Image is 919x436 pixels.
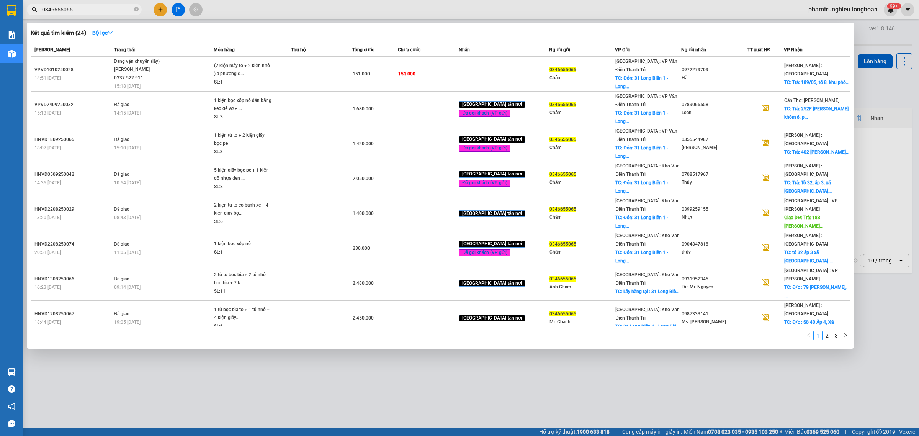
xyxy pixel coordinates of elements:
[784,320,834,333] span: TC: Đ/c : Số 40 Ấp 4, Xã [GEOGRAPHIC_DATA]...
[114,180,141,185] span: 10:54 [DATE]
[682,283,747,291] div: Đi : Mr. Nguyên
[114,145,141,151] span: 15:10 [DATE]
[214,271,271,287] div: 2 tủ to bọc bìa + 2 tủ nhỏ bọc bìa + 7 k...
[549,179,615,187] div: Châm
[114,311,130,316] span: Đã giao
[114,57,172,66] div: Đang vận chuyển (lấy)
[353,176,374,181] span: 2.050.000
[682,101,747,109] div: 0789066558
[114,250,141,255] span: 11:05 [DATE]
[784,285,847,298] span: TC: Đ/c : 79 [PERSON_NAME], ...
[784,47,803,52] span: VP Nhận
[615,198,680,212] span: [GEOGRAPHIC_DATA]: Kho Văn Điển Thanh Trì
[459,47,470,52] span: Nhãn
[615,324,680,329] span: TC: 31 Long Biên 1 - Long Biê...
[459,241,525,248] span: [GEOGRAPHIC_DATA] tận nơi
[682,74,747,82] div: Hà
[615,75,668,89] span: TC: Đón: 31 Long Biên 1 - Long...
[549,74,615,82] div: Châm
[784,268,838,282] span: [GEOGRAPHIC_DATA] : VP [PERSON_NAME]
[615,128,677,142] span: [GEOGRAPHIC_DATA]: VP Văn Điển Thanh Trì
[353,246,370,251] span: 230.000
[747,47,771,52] span: TT xuất HĐ
[784,180,832,194] span: TC: Trả: Tổ 32, ấp 3, xã [GEOGRAPHIC_DATA]...
[615,250,668,264] span: TC: Đón: 31 Long Biên 1 - Long...
[8,420,15,427] span: message
[549,311,576,316] span: 0346655065
[214,201,271,218] div: 2 kiện tủ to có bánh xe + 4 kiện giấy bọ...
[459,180,510,187] span: Đã gọi khách (VP gửi)
[86,27,119,39] button: Bộ lọcdown
[615,110,668,124] span: TC: Đón: 31 Long Biên 1 - Long...
[352,47,374,52] span: Tổng cước
[32,7,37,12] span: search
[214,240,271,248] div: 1 kiện bọc xốp nổ
[8,368,16,376] img: warehouse-icon
[549,137,576,142] span: 0346655065
[214,62,271,78] div: (2 kiện máy to + 2 kiện nhỏ ) a phương đ...
[459,280,525,287] span: [GEOGRAPHIC_DATA] tận nơi
[549,318,615,326] div: Mr. Chánh
[34,66,112,74] div: VPVD1010250028
[682,144,747,152] div: [PERSON_NAME]
[549,102,576,107] span: 0346655065
[34,75,61,81] span: 14:51 [DATE]
[34,310,112,318] div: HNVD1208250067
[682,109,747,117] div: Loan
[114,320,141,325] span: 19:05 [DATE]
[615,47,630,52] span: VP Gửi
[7,5,16,16] img: logo-vxr
[459,145,510,152] span: Đã gọi khách (VP gửi)
[823,331,832,340] li: 2
[34,110,61,116] span: 15:13 [DATE]
[806,333,811,338] span: left
[214,218,271,226] div: SL: 6
[398,47,420,52] span: Chưa cước
[34,275,112,283] div: HNVD1308250066
[784,198,838,212] span: [GEOGRAPHIC_DATA] : VP [PERSON_NAME]
[353,315,374,321] span: 2.450.000
[34,240,112,248] div: HNVD2208250074
[34,320,61,325] span: 18:44 [DATE]
[682,310,747,318] div: 0987333141
[214,131,271,148] div: 1 kiện tủ to + 2 kiện giấy bọc pe
[42,5,132,14] input: Tìm tên, số ĐT hoặc mã đơn
[459,210,525,217] span: [GEOGRAPHIC_DATA] tận nơi
[114,102,130,107] span: Đã giao
[784,80,849,85] span: TC: Trả: 189/05, tổ 8, khu phố...
[843,333,848,338] span: right
[8,50,16,58] img: warehouse-icon
[549,207,576,212] span: 0346655065
[214,287,271,296] div: SL: 11
[682,318,747,326] div: Ms. [PERSON_NAME]
[114,47,135,52] span: Trạng thái
[31,29,86,37] h3: Kết quả tìm kiếm ( 24 )
[34,285,61,290] span: 16:23 [DATE]
[214,97,271,113] div: 1 kiện bọc xốp nổ dán băng keo dễ vỡ + ...
[615,180,668,194] span: TC: Đón: 31 Long Biên 1 - Long...
[549,241,576,247] span: 0346655065
[549,109,615,117] div: Châm
[34,47,70,52] span: [PERSON_NAME]
[804,331,813,340] button: left
[353,141,374,146] span: 1.420.000
[682,248,747,256] div: thủy
[353,106,374,111] span: 1.680.000
[784,106,849,120] span: TC: Trả: 252F [PERSON_NAME] khóm 6, p...
[134,7,139,11] span: close-circle
[114,276,130,282] span: Đã giao
[459,101,525,108] span: [GEOGRAPHIC_DATA] tận nơi
[114,215,141,220] span: 08:43 [DATE]
[804,331,813,340] li: Previous Page
[92,30,113,36] strong: Bộ lọc
[615,93,677,107] span: [GEOGRAPHIC_DATA]: VP Văn Điển Thanh Trì
[114,66,172,82] div: [PERSON_NAME] 0337.522.911
[214,322,271,331] div: SL: 6
[214,306,271,322] div: 1 tủ bọc bìa to + 1 tủ nhỏ + 4 kiện giấy...
[814,331,822,340] a: 1
[549,67,576,72] span: 0346655065
[549,172,576,177] span: 0346655065
[34,250,61,255] span: 20:51 [DATE]
[549,213,615,221] div: Châm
